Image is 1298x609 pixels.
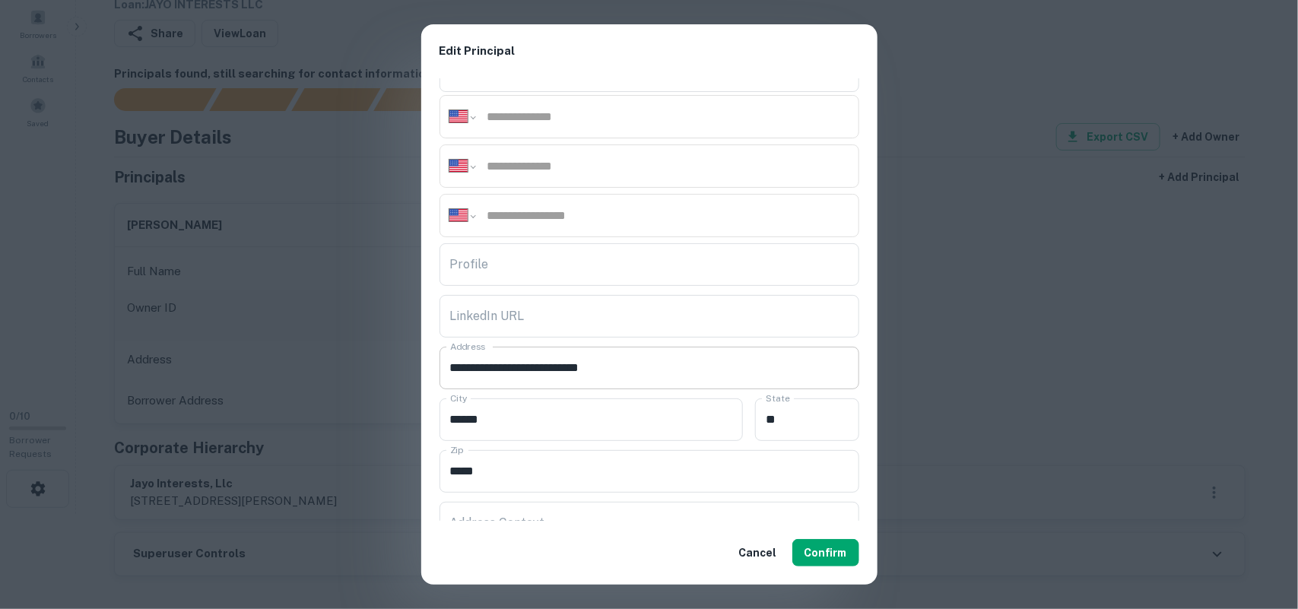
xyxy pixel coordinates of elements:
label: City [450,392,468,404]
label: Address [450,340,485,353]
button: Confirm [792,539,859,566]
div: ​ [440,502,859,544]
label: Zip [450,443,464,456]
iframe: Chat Widget [1222,487,1298,560]
h2: Edit Principal [421,24,877,78]
label: State [766,392,790,404]
button: Cancel [733,539,783,566]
